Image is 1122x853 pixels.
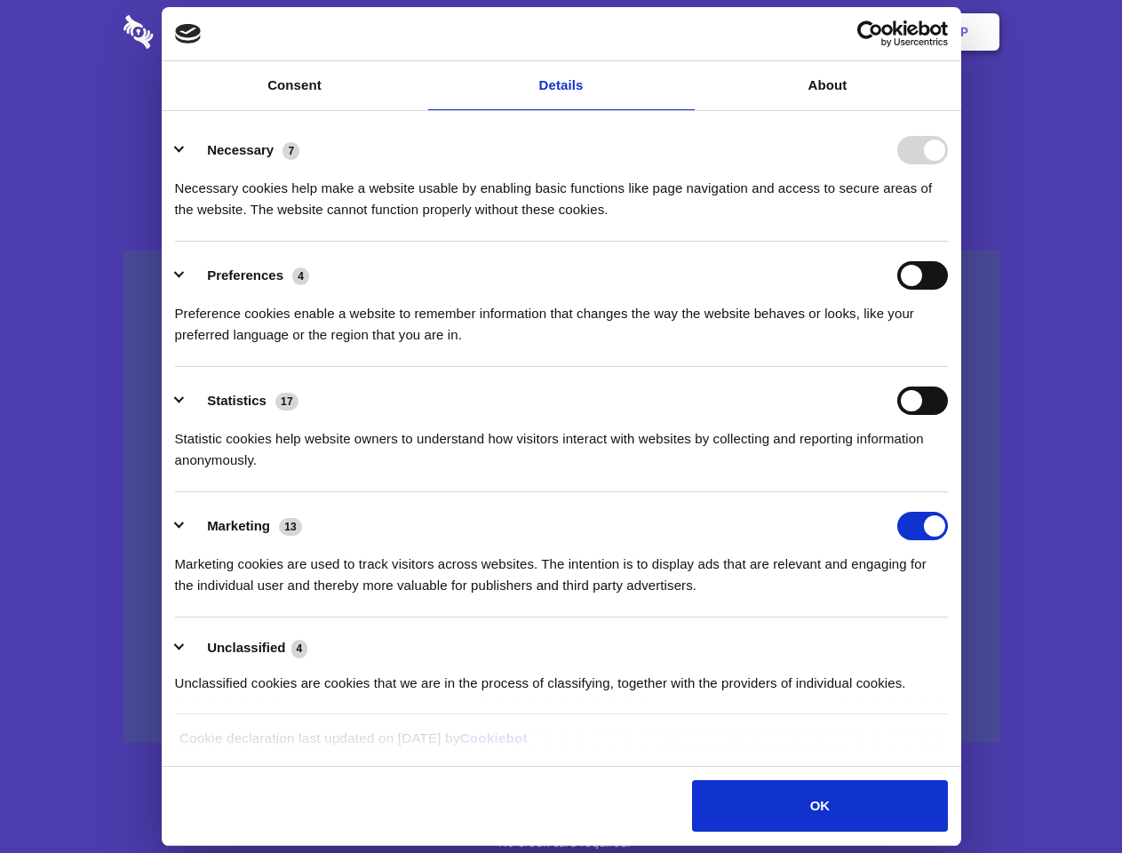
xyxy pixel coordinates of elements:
div: Marketing cookies are used to track visitors across websites. The intention is to display ads tha... [175,540,948,596]
img: logo [175,24,202,44]
a: Details [428,61,695,110]
span: 4 [291,640,308,658]
span: 7 [282,142,299,160]
a: Pricing [521,4,599,60]
div: Necessary cookies help make a website usable by enabling basic functions like page navigation and... [175,164,948,220]
a: Contact [720,4,802,60]
button: Unclassified (4) [175,637,319,659]
span: 13 [279,518,302,536]
span: 4 [292,267,309,285]
img: logo-wordmark-white-trans-d4663122ce5f474addd5e946df7df03e33cb6a1c49d2221995e7729f52c070b2.svg [123,15,275,49]
div: Preference cookies enable a website to remember information that changes the way the website beha... [175,290,948,346]
button: Marketing (13) [175,512,314,540]
div: Unclassified cookies are cookies that we are in the process of classifying, together with the pro... [175,659,948,694]
label: Necessary [207,142,274,157]
a: Login [806,4,883,60]
button: Necessary (7) [175,136,311,164]
div: Cookie declaration last updated on [DATE] by [166,728,956,762]
a: Cookiebot [460,730,528,745]
button: Preferences (4) [175,261,321,290]
a: Usercentrics Cookiebot - opens in a new window [792,20,948,47]
label: Statistics [207,393,267,408]
label: Preferences [207,267,283,283]
h1: Eliminate Slack Data Loss. [123,80,999,144]
span: 17 [275,393,298,411]
button: OK [692,780,947,832]
h4: Auto-redaction of sensitive data, encrypted data sharing and self-destructing private chats. Shar... [123,162,999,220]
iframe: Drift Widget Chat Controller [1033,764,1101,832]
button: Statistics (17) [175,387,310,415]
label: Marketing [207,518,270,533]
a: About [695,61,961,110]
a: Consent [162,61,428,110]
a: Wistia video thumbnail [123,251,999,744]
div: Statistic cookies help website owners to understand how visitors interact with websites by collec... [175,415,948,471]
